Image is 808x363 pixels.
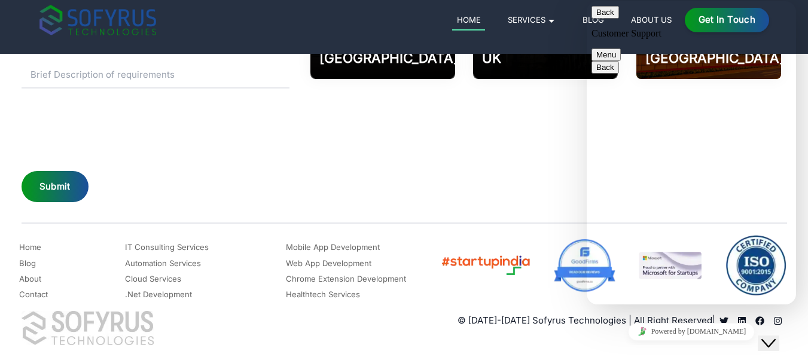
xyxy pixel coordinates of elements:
[587,1,796,304] iframe: chat widget
[733,316,751,325] a: Read more about Sofyrus technologies development company
[319,49,446,67] h2: [GEOGRAPHIC_DATA]
[578,13,608,27] a: Blog
[22,311,154,345] img: Sofyrus Technologies Company
[286,272,406,286] a: Chrome Extension Development
[125,287,192,301] a: .Net Development
[452,13,485,30] a: Home
[286,240,380,254] a: Mobile App Development
[22,62,289,89] input: Brief Description of requirements
[503,13,560,27] a: Services 🞃
[286,287,360,301] a: Healthtech Services
[440,253,530,278] img: Startup India
[22,106,203,153] iframe: reCAPTCHA
[553,239,616,292] img: Good Firms
[125,272,181,286] a: Cloud Services
[458,314,715,328] p: © [DATE]-[DATE] Sofyrus Technologies | All Right Reserved |
[286,256,371,270] a: Web App Development
[758,315,796,351] iframe: chat widget
[19,256,36,270] a: Blog
[19,240,41,254] a: Home
[751,316,769,325] a: Read more about Sofyrus technologies development company
[715,316,733,325] a: Read more about Sofyrus technologies
[39,5,156,35] img: sofyrus
[19,272,41,286] a: About
[125,240,209,254] a: IT Consulting Services
[22,171,89,203] button: Submit
[19,287,48,301] a: Contact
[482,49,609,67] h2: UK
[125,256,201,270] a: Automation Services
[587,318,796,345] iframe: chat widget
